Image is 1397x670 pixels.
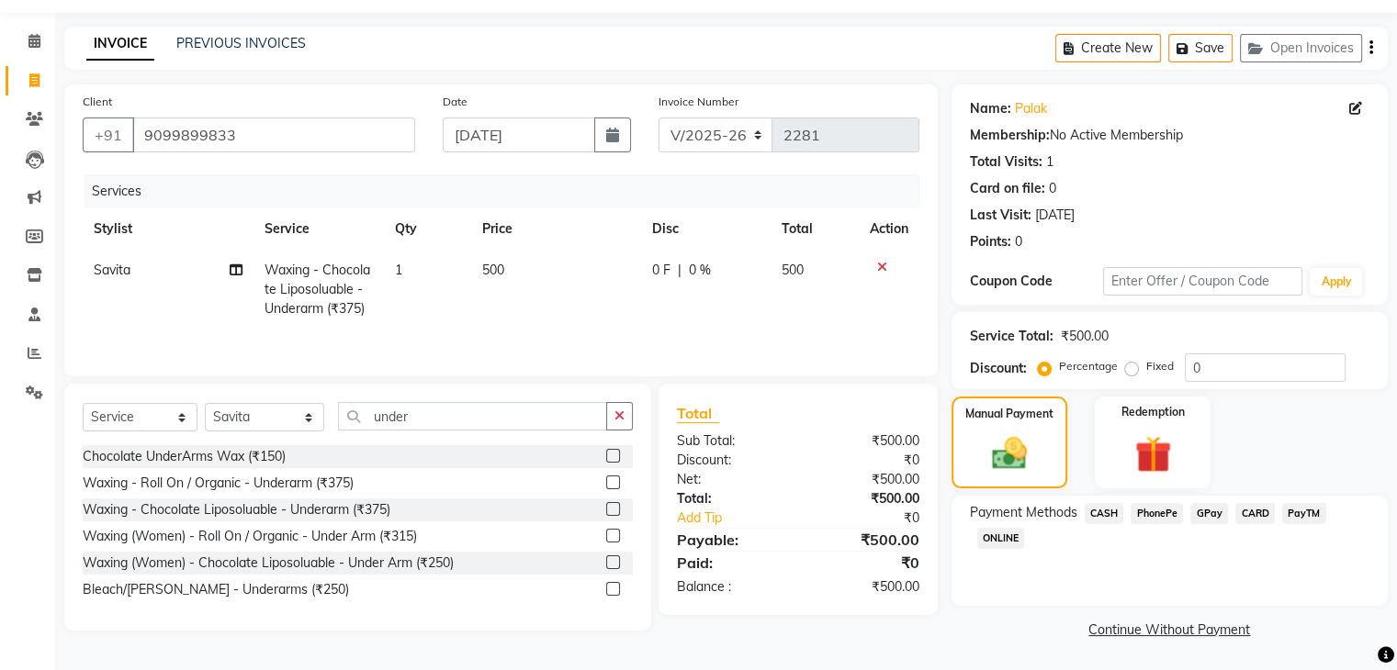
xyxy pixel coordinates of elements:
[820,508,932,528] div: ₹0
[1103,267,1303,296] input: Enter Offer / Coupon Code
[798,577,933,597] div: ₹500.00
[94,262,130,278] span: Savita
[798,451,933,470] div: ₹0
[1146,358,1174,374] label: Fixed
[970,232,1011,251] div: Points:
[1310,268,1362,296] button: Apply
[83,474,354,493] div: Waxing - Roll On / Organic - Underarm (₹375)
[83,527,417,546] div: Waxing (Women) - Roll On / Organic - Under Arm (₹315)
[771,208,859,250] th: Total
[965,406,1053,422] label: Manual Payment
[83,208,253,250] th: Stylist
[83,447,286,466] div: Chocolate UnderArms Wax (₹150)
[86,28,154,61] a: INVOICE
[663,451,798,470] div: Discount:
[1055,34,1161,62] button: Create New
[443,94,468,110] label: Date
[132,117,415,152] input: Search by Name/Mobile/Email/Code
[1240,34,1362,62] button: Open Invoices
[1131,503,1183,524] span: PhonePe
[970,152,1042,172] div: Total Visits:
[970,179,1045,198] div: Card on file:
[1015,232,1022,251] div: 0
[1059,358,1118,374] label: Percentage
[1168,34,1233,62] button: Save
[1235,503,1275,524] span: CARD
[1035,206,1075,225] div: [DATE]
[338,402,607,430] input: Search or Scan
[83,500,390,519] div: Waxing - Chocolate Liposoluable - Underarm (₹375)
[395,262,402,278] span: 1
[798,552,933,574] div: ₹0
[981,433,1038,474] img: _cash.svg
[176,35,306,51] a: PREVIOUS INVOICES
[798,470,933,489] div: ₹500.00
[1121,404,1185,420] label: Redemption
[83,553,454,573] div: Waxing (Women) - Chocolate Liposoluable - Under Arm (₹250)
[1015,99,1047,118] a: Palak
[1123,431,1183,477] img: _gift.svg
[970,327,1053,346] div: Service Total:
[859,208,919,250] th: Action
[1190,503,1228,524] span: GPay
[265,262,370,317] span: Waxing - Chocolate Liposoluable - Underarm (₹375)
[663,552,798,574] div: Paid:
[83,117,134,152] button: +91
[384,208,471,250] th: Qty
[970,126,1050,145] div: Membership:
[798,529,933,551] div: ₹500.00
[977,528,1025,549] span: ONLINE
[663,508,820,528] a: Add Tip
[782,262,804,278] span: 500
[798,431,933,451] div: ₹500.00
[970,359,1027,378] div: Discount:
[663,489,798,508] div: Total:
[689,261,711,280] span: 0 %
[83,580,349,599] div: Bleach/[PERSON_NAME] - Underarms (₹250)
[652,261,670,280] span: 0 F
[663,431,798,451] div: Sub Total:
[970,99,1011,118] div: Name:
[659,94,738,110] label: Invoice Number
[798,489,933,508] div: ₹500.00
[1061,327,1109,346] div: ₹500.00
[84,174,933,208] div: Services
[1085,503,1124,524] span: CASH
[970,206,1031,225] div: Last Visit:
[1046,152,1053,172] div: 1
[663,529,798,551] div: Payable:
[253,208,384,250] th: Service
[677,404,719,423] span: Total
[663,577,798,597] div: Balance :
[663,470,798,489] div: Net:
[83,94,112,110] label: Client
[641,208,771,250] th: Disc
[955,620,1384,640] a: Continue Without Payment
[970,272,1103,291] div: Coupon Code
[482,262,504,278] span: 500
[471,208,641,250] th: Price
[678,261,682,280] span: |
[1282,503,1326,524] span: PayTM
[1049,179,1056,198] div: 0
[970,503,1077,522] span: Payment Methods
[970,126,1369,145] div: No Active Membership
